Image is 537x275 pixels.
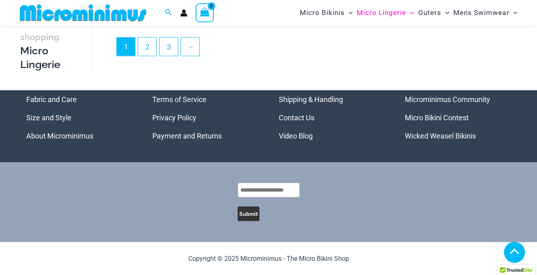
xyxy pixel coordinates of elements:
a: View Shopping Cart, empty [196,3,214,22]
span: Mens Swimwear [453,2,509,23]
a: Microminimus Community [405,95,490,104]
a: Mens SwimwearMenu ToggleMenu Toggle [451,2,519,23]
a: Video Blog [279,132,313,140]
span: shopping [20,32,59,42]
p: Copyright © 2025 Microminimus - The Micro Bikini Shop [26,253,511,265]
a: Micro BikinisMenu ToggleMenu Toggle [298,2,355,23]
a: Account icon link [180,9,187,17]
span: Micro Bikinis [300,2,345,23]
a: Privacy Policy [152,113,196,122]
a: Shipping & Handling [279,95,343,104]
nav: Site Navigation [297,1,521,24]
a: Page 3 [160,38,178,56]
a: Wicked Weasel Bikinis [405,132,476,140]
span: Micro Lingerie [357,2,406,23]
span: Page 1 [117,38,135,56]
span: Menu Toggle [509,2,517,23]
span: Menu Toggle [345,2,353,23]
span: Menu Toggle [441,2,449,23]
img: MM SHOP LOGO FLAT [17,4,150,22]
a: Micro Bikini Contest [405,113,469,122]
nav: Menu [26,90,133,145]
a: → [181,38,199,56]
a: About Microminimus [26,132,93,140]
a: Size and Style [26,113,72,122]
aside: Footer Widget 1 [26,90,133,145]
a: Payment and Returns [152,132,222,140]
nav: Menu [279,90,385,145]
nav: Menu [152,90,259,145]
span: Menu Toggle [406,2,414,23]
a: Page 2 [138,38,156,56]
a: Micro LingerieMenu ToggleMenu Toggle [355,2,416,23]
button: Submit [238,207,259,221]
a: Search icon link [165,8,172,18]
a: Fabric and Care [26,95,77,104]
h3: Micro Lingerie [20,30,63,71]
nav: Product Pagination [116,37,520,61]
aside: Footer Widget 3 [279,90,385,145]
a: Terms of Service [152,95,206,104]
aside: Footer Widget 2 [152,90,259,145]
nav: Menu [405,90,511,145]
aside: Footer Widget 4 [405,90,511,145]
a: OutersMenu ToggleMenu Toggle [416,2,451,23]
a: Contact Us [279,113,314,122]
span: Outers [418,2,441,23]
